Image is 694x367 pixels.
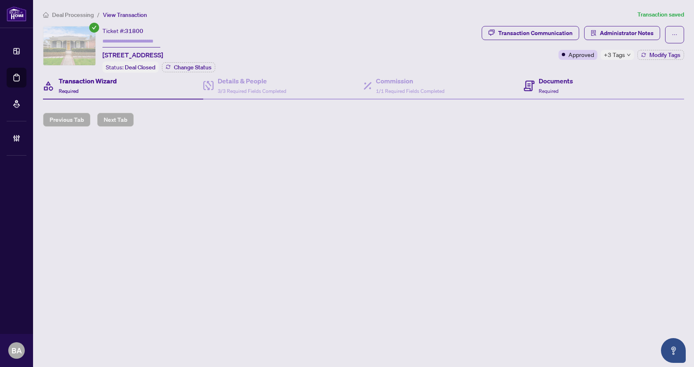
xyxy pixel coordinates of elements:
button: Transaction Communication [482,26,579,40]
span: BA [12,345,22,356]
span: Administrator Notes [600,26,654,40]
span: [STREET_ADDRESS] [102,50,163,60]
h4: Documents [539,76,573,86]
li: / [97,10,100,19]
span: down [627,53,631,57]
span: check-circle [89,23,99,33]
span: +3 Tags [604,50,625,59]
span: Deal Closed [125,64,155,71]
div: Ticket #: [102,26,143,36]
span: Modify Tags [649,52,680,58]
span: home [43,12,49,18]
button: Change Status [162,62,215,72]
div: Status: [102,62,159,73]
span: Deal Processing [52,11,94,19]
span: 1/1 Required Fields Completed [376,88,444,94]
button: Modify Tags [637,50,684,60]
button: Administrator Notes [584,26,660,40]
span: Required [59,88,78,94]
button: Open asap [661,338,686,363]
span: View Transaction [103,11,147,19]
article: Transaction saved [637,10,684,19]
button: Next Tab [97,113,134,127]
h4: Transaction Wizard [59,76,117,86]
img: IMG-40717196_1.jpg [43,26,95,65]
button: Previous Tab [43,113,90,127]
span: Approved [568,50,594,59]
div: Transaction Communication [498,26,573,40]
span: ellipsis [672,32,677,38]
h4: Details & People [218,76,286,86]
span: 31800 [125,27,143,35]
h4: Commission [376,76,444,86]
span: solution [591,30,597,36]
span: Required [539,88,559,94]
span: 3/3 Required Fields Completed [218,88,286,94]
img: logo [7,6,26,21]
span: Change Status [174,64,212,70]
